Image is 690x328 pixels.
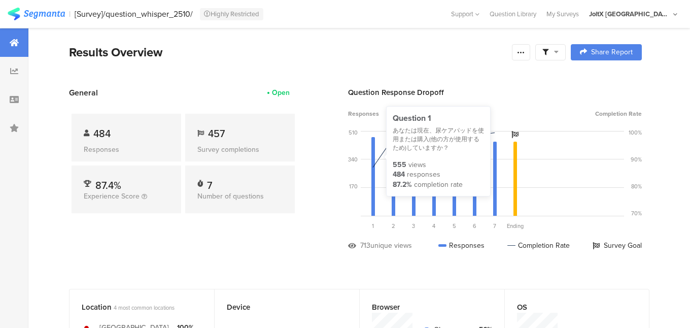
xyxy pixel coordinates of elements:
[414,180,463,190] div: completion rate
[393,180,412,190] div: 87.2%
[393,126,484,152] div: あなたは現在、尿ケアパッドを使用または購入(他の方が使用するため)していますか？
[348,155,358,163] div: 340
[493,222,496,230] span: 7
[631,182,642,190] div: 80%
[8,8,65,20] img: segmanta logo
[227,302,330,313] div: Device
[408,160,426,170] div: views
[93,126,111,141] span: 484
[511,131,519,138] i: Survey Goal
[505,222,525,230] div: Ending
[473,222,476,230] span: 6
[84,191,140,202] span: Experience Score
[197,191,264,202] span: Number of questions
[348,87,642,98] div: Question Response Dropoff
[272,87,290,98] div: Open
[507,240,570,251] div: Completion Rate
[393,160,406,170] div: 555
[114,304,175,312] span: 4 most common locations
[197,144,283,155] div: Survey completions
[392,222,395,230] span: 2
[393,170,405,180] div: 484
[372,222,374,230] span: 1
[348,109,379,118] span: Responses
[360,240,370,251] div: 713
[207,178,212,188] div: 7
[69,8,71,20] div: |
[349,182,358,190] div: 170
[485,9,541,19] a: Question Library
[349,128,358,137] div: 510
[95,178,121,193] span: 87.4%
[75,9,193,19] div: [Survey]/question_whisper_2510/
[591,49,633,56] span: Share Report
[593,240,642,251] div: Survey Goal
[200,8,263,20] div: Highly Restricted
[69,87,98,99] span: General
[629,128,642,137] div: 100%
[69,43,507,61] div: Results Overview
[370,240,412,251] div: unique views
[453,222,456,230] span: 5
[631,155,642,163] div: 90%
[82,302,185,313] div: Location
[589,9,670,19] div: JoltX [GEOGRAPHIC_DATA]
[432,222,435,230] span: 4
[372,302,475,313] div: Browser
[407,170,440,180] div: responses
[393,113,484,124] div: Question 1
[438,240,485,251] div: Responses
[541,9,584,19] a: My Surveys
[84,144,169,155] div: Responses
[517,302,620,313] div: OS
[595,109,642,118] span: Completion Rate
[208,126,225,141] span: 457
[451,6,479,22] div: Support
[631,209,642,217] div: 70%
[412,222,415,230] span: 3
